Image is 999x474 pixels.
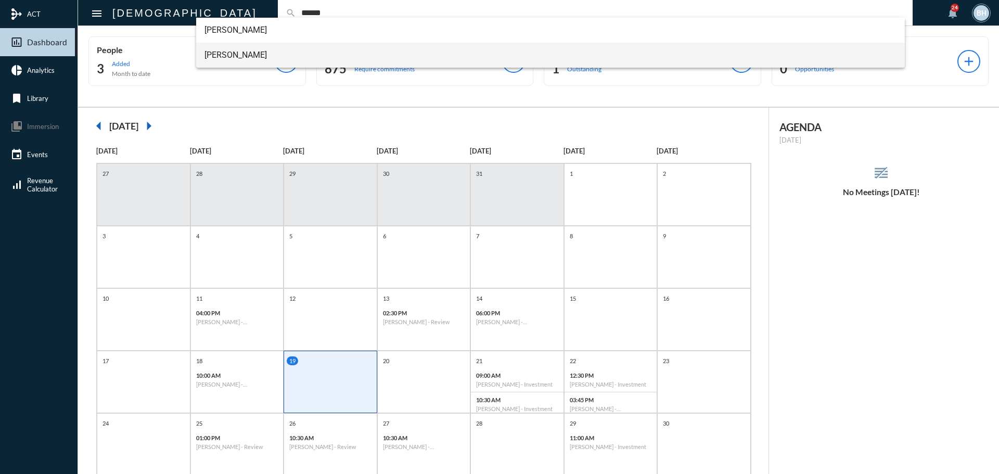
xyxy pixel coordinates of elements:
[112,5,257,21] h2: [DEMOGRAPHIC_DATA]
[380,232,389,240] p: 6
[476,396,558,403] p: 10:30 AM
[567,65,601,73] p: Outstanding
[570,434,652,441] p: 11:00 AM
[470,147,563,155] p: [DATE]
[289,434,372,441] p: 10:30 AM
[873,164,890,182] mat-icon: reorder
[138,116,159,136] mat-icon: arrow_right
[473,419,485,428] p: 28
[27,10,41,18] span: ACT
[286,8,296,18] mat-icon: search
[287,419,298,428] p: 26
[97,45,275,55] p: People
[476,381,558,388] h6: [PERSON_NAME] - Investment
[779,121,984,133] h2: AGENDA
[194,169,205,178] p: 28
[283,147,377,155] p: [DATE]
[109,120,138,132] h2: [DATE]
[100,169,111,178] p: 27
[380,169,392,178] p: 30
[10,64,23,76] mat-icon: pie_chart
[570,372,652,379] p: 12:30 PM
[946,7,959,19] mat-icon: notifications
[476,318,558,325] h6: [PERSON_NAME] - [PERSON_NAME] - Review
[196,443,278,450] h6: [PERSON_NAME] - Review
[567,294,579,303] p: 15
[196,318,278,325] h6: [PERSON_NAME] - [PERSON_NAME] - Investment
[196,434,278,441] p: 01:00 PM
[27,150,48,159] span: Events
[383,310,465,316] p: 02:30 PM
[570,381,652,388] h6: [PERSON_NAME] - Investment
[96,147,190,155] p: [DATE]
[10,92,23,105] mat-icon: bookmark
[112,60,150,68] p: Added
[570,405,652,412] h6: [PERSON_NAME] - [PERSON_NAME] - Investment
[100,294,111,303] p: 10
[567,169,575,178] p: 1
[795,65,834,73] p: Opportunities
[380,419,392,428] p: 27
[10,36,23,48] mat-icon: insert_chart_outlined
[380,294,392,303] p: 13
[951,4,959,12] div: 24
[377,147,470,155] p: [DATE]
[100,356,111,365] p: 17
[473,356,485,365] p: 21
[567,232,575,240] p: 8
[380,356,392,365] p: 20
[10,178,23,191] mat-icon: signal_cellular_alt
[27,122,59,131] span: Immersion
[552,60,559,77] h2: 1
[27,94,48,103] span: Library
[476,372,558,379] p: 09:00 AM
[473,169,485,178] p: 31
[563,147,657,155] p: [DATE]
[204,43,897,68] span: [PERSON_NAME]
[196,310,278,316] p: 04:00 PM
[10,8,23,20] mat-icon: mediation
[287,294,298,303] p: 12
[780,60,787,77] h2: 0
[204,18,897,43] span: [PERSON_NAME]
[657,147,750,155] p: [DATE]
[660,169,669,178] p: 2
[287,232,295,240] p: 5
[100,232,108,240] p: 3
[10,148,23,161] mat-icon: event
[383,318,465,325] h6: [PERSON_NAME] - Review
[194,294,205,303] p: 11
[769,187,994,197] h5: No Meetings [DATE]!
[10,120,23,133] mat-icon: collections_bookmark
[194,232,202,240] p: 4
[100,419,111,428] p: 24
[196,381,278,388] h6: [PERSON_NAME] - [PERSON_NAME] - Investment
[962,54,976,69] mat-icon: add
[779,136,984,144] p: [DATE]
[473,232,482,240] p: 7
[383,443,465,450] h6: [PERSON_NAME] - [PERSON_NAME] - Review
[27,176,58,193] span: Revenue Calculator
[194,419,205,428] p: 25
[383,434,465,441] p: 10:30 AM
[660,232,669,240] p: 9
[476,405,558,412] h6: [PERSON_NAME] - Investment
[354,65,415,73] p: Require commitments
[473,294,485,303] p: 14
[567,419,579,428] p: 29
[660,356,672,365] p: 23
[325,60,347,77] h2: 875
[567,356,579,365] p: 22
[27,37,67,47] span: Dashboard
[974,5,989,21] div: BH
[570,396,652,403] p: 03:45 PM
[194,356,205,365] p: 18
[476,310,558,316] p: 06:00 PM
[287,356,298,365] p: 19
[112,70,150,78] p: Month to date
[660,419,672,428] p: 30
[287,169,298,178] p: 29
[88,116,109,136] mat-icon: arrow_left
[196,372,278,379] p: 10:00 AM
[91,7,103,20] mat-icon: Side nav toggle icon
